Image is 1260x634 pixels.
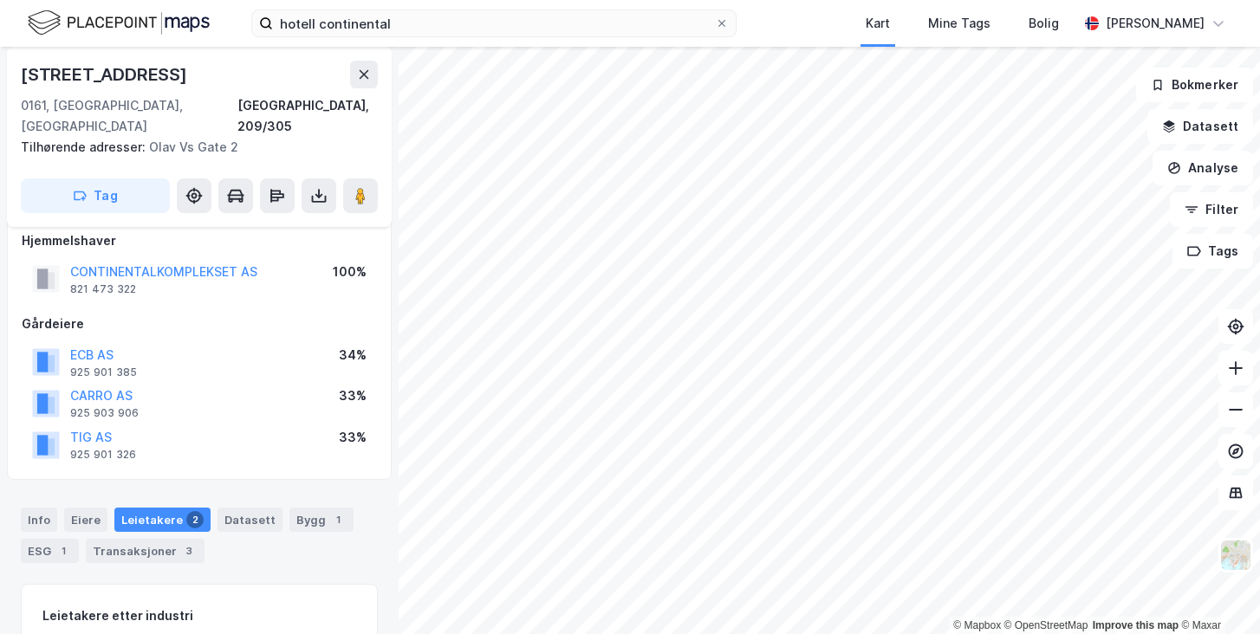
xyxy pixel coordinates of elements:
[339,427,367,448] div: 33%
[237,95,378,137] div: [GEOGRAPHIC_DATA], 209/305
[22,314,377,334] div: Gårdeiere
[928,13,990,34] div: Mine Tags
[1173,551,1260,634] iframe: Chat Widget
[1219,539,1252,572] img: Z
[21,508,57,532] div: Info
[1172,234,1253,268] button: Tags
[21,95,237,137] div: 0161, [GEOGRAPHIC_DATA], [GEOGRAPHIC_DATA]
[21,137,364,158] div: Olav Vs Gate 2
[1004,619,1088,631] a: OpenStreetMap
[22,230,377,251] div: Hjemmelshaver
[866,13,890,34] div: Kart
[86,539,205,563] div: Transaksjoner
[289,508,354,532] div: Bygg
[273,10,715,36] input: Søk på adresse, matrikkel, gårdeiere, leietakere eller personer
[1093,619,1179,631] a: Improve this map
[42,605,356,626] div: Leietakere etter industri
[1153,151,1253,185] button: Analyse
[1170,192,1253,227] button: Filter
[1106,13,1205,34] div: [PERSON_NAME]
[1147,109,1253,144] button: Datasett
[329,511,347,528] div: 1
[21,139,149,154] span: Tilhørende adresser:
[114,508,211,532] div: Leietakere
[21,539,79,563] div: ESG
[28,8,210,38] img: logo.f888ab2527a4732fd821a326f86c7f29.svg
[339,385,367,406] div: 33%
[180,542,198,560] div: 3
[21,61,191,88] div: [STREET_ADDRESS]
[218,508,283,532] div: Datasett
[186,511,204,528] div: 2
[333,262,367,282] div: 100%
[339,345,367,366] div: 34%
[55,542,72,560] div: 1
[1136,68,1253,102] button: Bokmerker
[21,178,170,213] button: Tag
[70,448,136,462] div: 925 901 326
[70,406,139,420] div: 925 903 906
[1029,13,1059,34] div: Bolig
[64,508,107,532] div: Eiere
[953,619,1001,631] a: Mapbox
[70,366,137,379] div: 925 901 385
[70,282,136,296] div: 821 473 322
